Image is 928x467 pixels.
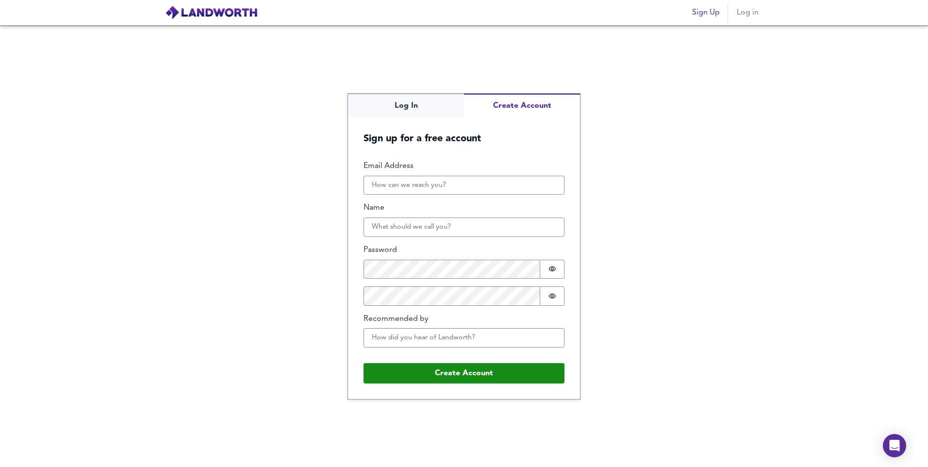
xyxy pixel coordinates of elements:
[364,363,564,384] button: Create Account
[364,202,564,214] label: Name
[364,314,564,325] label: Recommended by
[736,6,759,19] span: Log in
[540,260,564,279] button: Show password
[364,161,564,172] label: Email Address
[540,286,564,306] button: Show password
[364,245,564,256] label: Password
[364,328,564,348] input: How did you hear of Landworth?
[364,217,564,237] input: What should we call you?
[165,5,258,20] img: logo
[348,117,580,145] h5: Sign up for a free account
[348,94,464,117] button: Log In
[364,176,564,195] input: How can we reach you?
[464,94,580,117] button: Create Account
[732,3,763,22] button: Log in
[883,434,906,457] div: Open Intercom Messenger
[688,3,724,22] button: Sign Up
[692,6,720,19] span: Sign Up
